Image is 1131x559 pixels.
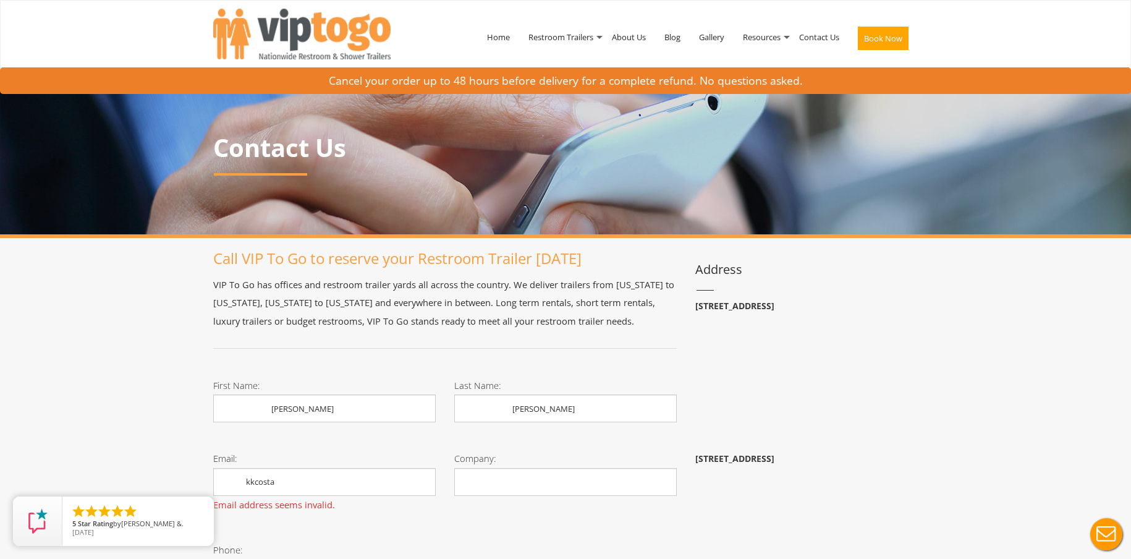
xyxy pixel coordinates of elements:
[695,453,774,464] b: [STREET_ADDRESS]
[603,5,655,69] a: About Us
[84,504,99,519] li: 
[123,504,138,519] li: 
[790,5,849,69] a: Contact Us
[213,9,391,59] img: VIPTOGO
[72,520,204,529] span: by
[690,5,734,69] a: Gallery
[478,5,519,69] a: Home
[25,509,50,534] img: Review Rating
[695,263,918,276] h3: Address
[655,5,690,69] a: Blog
[72,519,76,528] span: 5
[213,250,677,267] h1: Call VIP To Go to reserve your Restroom Trailer [DATE]
[734,5,790,69] a: Resources
[71,504,86,519] li: 
[78,519,113,528] span: Star Rating
[110,504,125,519] li: 
[97,504,112,519] li: 
[213,134,918,161] p: Contact Us
[858,27,909,50] button: Book Now
[213,496,436,514] span: Email address seems invalid.
[213,276,677,330] p: VIP To Go has offices and restroom trailer yards all across the country. We deliver trailers from...
[1082,510,1131,559] button: Live Chat
[72,527,94,537] span: [DATE]
[121,519,184,528] span: [PERSON_NAME] &.
[849,5,918,77] a: Book Now
[695,300,774,312] b: [STREET_ADDRESS]
[519,5,603,69] a: Restroom Trailers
